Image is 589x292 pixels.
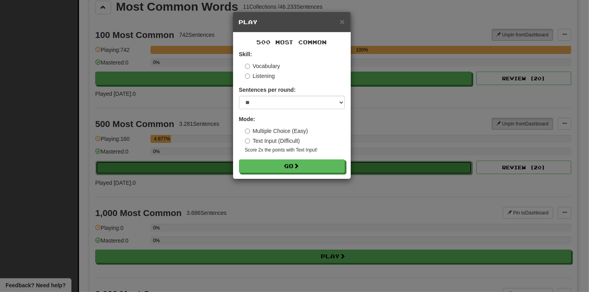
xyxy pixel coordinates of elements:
input: Listening [245,74,250,79]
label: Sentences per round: [239,86,296,94]
h5: Play [239,18,345,26]
label: Text Input (Difficult) [245,137,300,145]
strong: Skill: [239,51,252,57]
span: 500 Most Common [257,39,327,46]
input: Vocabulary [245,64,250,69]
input: Multiple Choice (Easy) [245,129,250,134]
strong: Mode: [239,116,255,122]
button: Go [239,159,345,173]
input: Text Input (Difficult) [245,138,250,144]
button: Close [340,17,344,26]
span: × [340,17,344,26]
label: Vocabulary [245,62,280,70]
label: Listening [245,72,275,80]
small: Score 2x the points with Text Input ! [245,147,345,154]
label: Multiple Choice (Easy) [245,127,308,135]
